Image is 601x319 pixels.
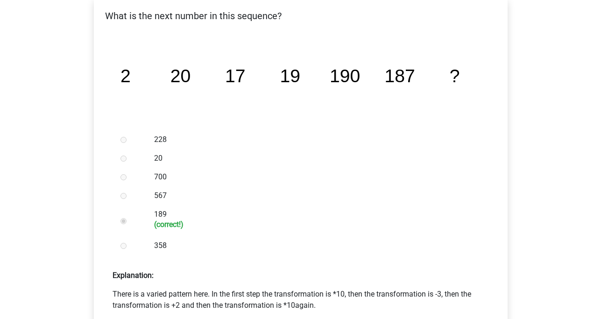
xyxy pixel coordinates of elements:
[449,66,460,86] tspan: ?
[113,271,154,280] strong: Explanation:
[101,9,500,23] p: What is the next number in this sequence?
[120,66,131,86] tspan: 2
[154,153,477,164] label: 20
[225,66,246,86] tspan: 17
[170,66,191,86] tspan: 20
[154,240,477,251] label: 358
[384,66,415,86] tspan: 187
[154,190,477,201] label: 567
[154,209,477,229] label: 189
[154,171,477,183] label: 700
[154,220,477,229] h6: (correct!)
[330,66,360,86] tspan: 190
[280,66,300,86] tspan: 19
[113,289,489,311] p: There is a varied pattern here. In the first step the transformation is *10, then the transformat...
[154,134,477,145] label: 228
